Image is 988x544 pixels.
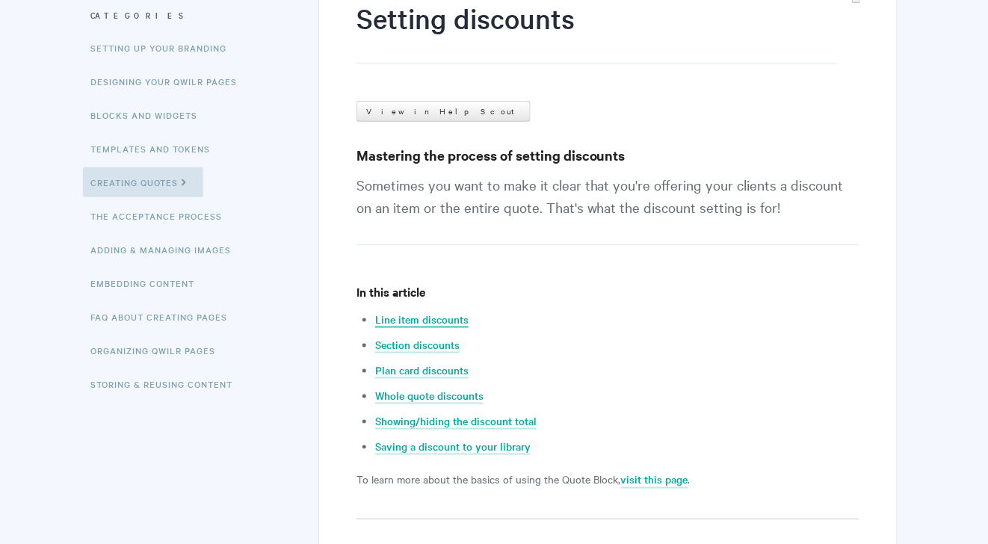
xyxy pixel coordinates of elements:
a: visit this page [621,472,688,489]
p: Sometimes you want to make it clear that you're offering your clients a discount on an item or th... [356,173,859,245]
a: Organizing Qwilr Pages [90,336,226,365]
p: To learn more about the basics of using the Quote Block, . [356,471,859,489]
a: Embedding Content [90,268,206,298]
h3: Mastering the process of setting discounts [356,145,859,166]
a: Adding & Managing Images [90,235,242,265]
a: Templates and Tokens [90,134,221,164]
a: FAQ About Creating Pages [90,302,238,332]
a: Line item discounts [375,312,469,328]
a: Showing/hiding the discount total [375,413,537,430]
a: View in Help Scout [356,101,531,122]
a: Plan card discounts [375,362,469,379]
h4: In this article [356,282,859,301]
a: Creating Quotes [83,167,203,197]
h3: Categories [90,2,277,29]
a: Storing & Reusing Content [90,369,244,399]
a: Section discounts [375,337,460,353]
a: Designing Your Qwilr Pages [90,67,248,96]
a: Whole quote discounts [375,388,484,404]
a: Saving a discount to your library [375,439,531,455]
a: Setting up your Branding [90,33,238,63]
a: Blocks and Widgets [90,100,209,130]
a: The Acceptance Process [90,201,233,231]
